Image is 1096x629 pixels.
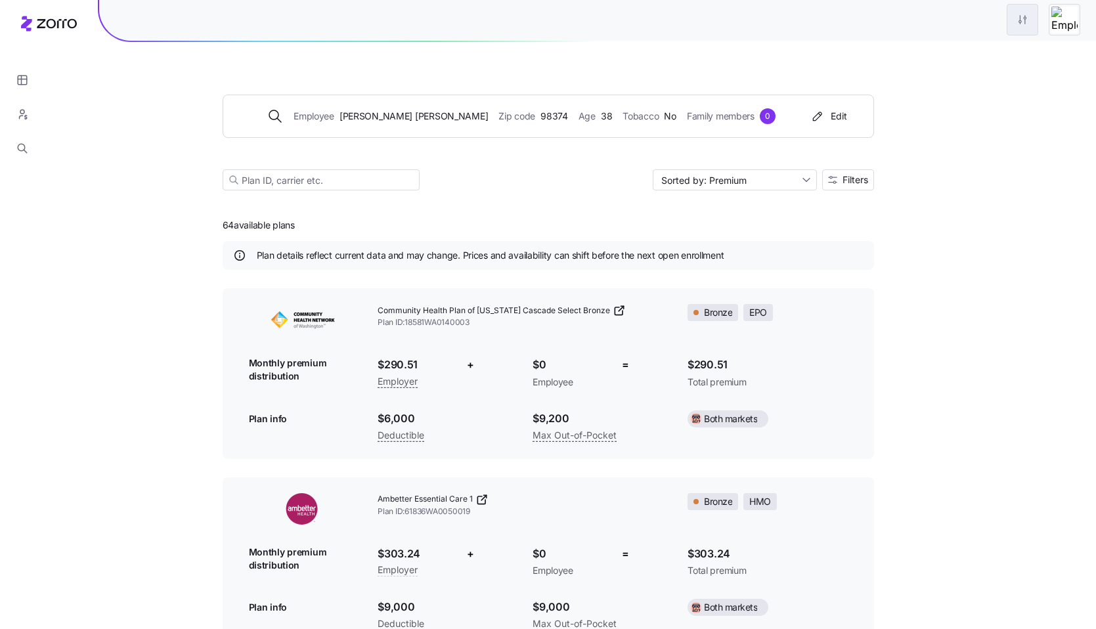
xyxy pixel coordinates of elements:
[533,410,638,427] span: $9,200
[249,412,287,425] span: Plan info
[760,108,776,124] div: 0
[822,169,874,190] button: Filters
[533,427,617,443] span: Max Out-of-Pocket
[533,357,602,373] span: $0
[458,546,483,562] div: +
[223,169,420,190] input: Plan ID, carrier etc.
[257,249,724,262] span: Plan details reflect current data and may change. Prices and availability can shift before the ne...
[704,494,732,510] span: Bronze
[749,305,767,320] span: EPO
[533,599,638,615] span: $9,000
[687,109,755,123] span: Family members
[540,109,568,123] span: 98374
[704,411,757,427] span: Both markets
[249,357,357,383] span: Monthly premium distribution
[688,564,847,577] span: Total premium
[688,546,847,562] span: $303.24
[294,109,334,123] span: Employee
[378,494,473,505] span: Ambetter Essential Care 1
[458,357,483,373] div: +
[613,546,638,562] div: =
[601,109,612,123] span: 38
[688,357,847,373] span: $290.51
[704,599,757,615] span: Both markets
[378,562,418,578] span: Employer
[378,410,473,427] span: $6,000
[378,427,424,443] span: Deductible
[223,219,295,232] span: 64 available plans
[704,305,732,320] span: Bronze
[249,304,357,336] img: Community Health Network of Washington
[378,357,447,373] span: $290.51
[623,109,659,123] span: Tobacco
[378,546,447,562] span: $303.24
[249,546,357,573] span: Monthly premium distribution
[533,564,602,577] span: Employee
[843,175,868,184] span: Filters
[249,601,287,614] span: Plan info
[378,493,667,506] a: Ambetter Essential Care 1
[533,376,602,389] span: Employee
[378,305,610,316] span: Community Health Plan of [US_STATE] Cascade Select Bronze
[688,376,847,389] span: Total premium
[378,317,667,328] span: Plan ID: 18581WA0140003
[613,357,638,373] div: =
[664,109,676,123] span: No
[498,109,535,123] span: Zip code
[804,106,852,127] button: Edit
[378,374,418,389] span: Employer
[378,506,667,517] span: Plan ID: 61836WA0050019
[249,493,357,525] img: Ambetter
[340,109,488,123] span: [PERSON_NAME] [PERSON_NAME]
[810,110,847,123] div: Edit
[378,599,473,615] span: $9,000
[378,304,667,317] a: Community Health Plan of [US_STATE] Cascade Select Bronze
[579,109,596,123] span: Age
[533,546,602,562] span: $0
[1051,7,1078,33] img: Employer logo
[653,169,817,190] input: Sort by
[749,494,771,510] span: HMO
